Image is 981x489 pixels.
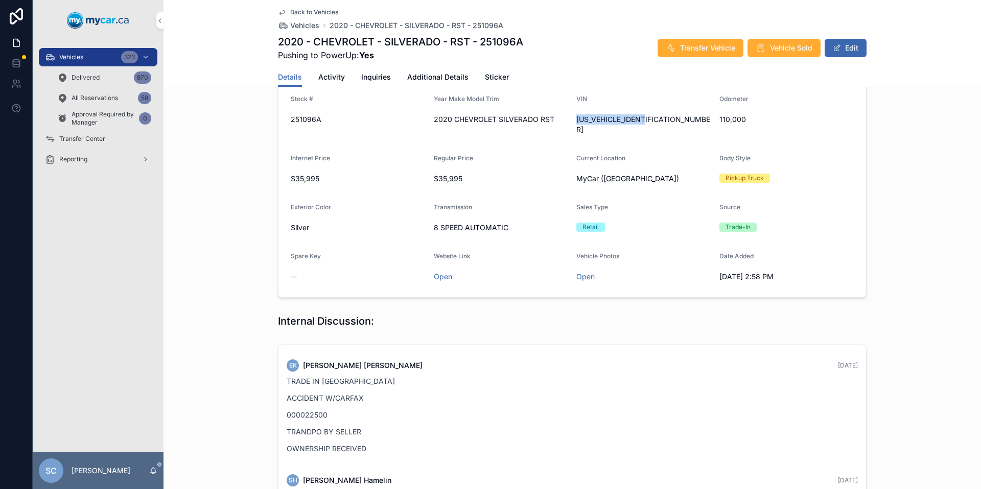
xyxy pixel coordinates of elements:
span: Vehicle Photos [576,252,619,260]
span: 8 SPEED AUTOMATIC [434,223,569,233]
span: [DATE] [838,476,858,484]
div: 0 [139,112,151,125]
a: 2020 - CHEVROLET - SILVERADO - RST - 251096A [330,20,503,31]
p: [PERSON_NAME] [72,466,130,476]
div: 870 [134,71,151,84]
span: Reporting [59,155,87,163]
span: Internet Price [291,154,330,162]
span: Current Location [576,154,625,162]
span: MyCar ([GEOGRAPHIC_DATA]) [576,174,679,184]
span: Body Style [719,154,751,162]
span: Date Added [719,252,754,260]
a: Delivered870 [51,68,157,87]
p: TRANDPO BY SELLER [287,426,858,437]
span: $35,995 [291,174,426,184]
div: Pickup Truck [726,174,764,183]
a: Sticker [485,68,509,88]
a: Activity [318,68,345,88]
span: Sales Type [576,203,608,211]
span: 110,000 [719,114,854,125]
a: Open [576,272,595,281]
span: Transfer Center [59,135,105,143]
span: Pushing to PowerUp: [278,49,523,61]
span: Inquiries [361,72,391,82]
span: Source [719,203,740,211]
span: [DATE] 2:58 PM [719,272,854,282]
a: Reporting [39,150,157,168]
span: Details [278,72,302,82]
span: Regular Price [434,154,473,162]
span: Silver [291,223,309,233]
span: Odometer [719,95,749,103]
span: EK [289,361,297,370]
span: Approval Required by Manager [72,110,135,127]
span: Transmission [434,203,472,211]
span: $35,995 [434,174,569,184]
a: Additional Details [407,68,469,88]
img: App logo [67,12,129,29]
span: Website Link [434,252,471,260]
p: TRADE IN [GEOGRAPHIC_DATA] [287,376,858,386]
span: Additional Details [407,72,469,82]
div: scrollable content [33,41,163,182]
span: Delivered [72,74,100,82]
div: 58 [138,92,151,104]
span: VIN [576,95,587,103]
span: Activity [318,72,345,82]
span: [PERSON_NAME] Hamelin [303,475,391,485]
a: All Reservations58 [51,89,157,107]
p: OWNERSHIP RECEIVED [287,443,858,454]
h1: 2020 - CHEVROLET - SILVERADO - RST - 251096A [278,35,523,49]
span: SH [289,476,297,484]
span: [US_VEHICLE_IDENTIFICATION_NUMBER] [576,114,711,135]
span: Vehicle Sold [770,43,812,53]
a: Vehicles323 [39,48,157,66]
button: Transfer Vehicle [658,39,743,57]
span: Exterior Color [291,203,331,211]
a: Open [434,272,452,281]
button: Edit [825,39,867,57]
p: ACCIDENT W/CARFAX [287,393,858,403]
a: Details [278,68,302,87]
button: Vehicle Sold [748,39,821,57]
span: Back to Vehicles [290,8,338,16]
span: Vehicles [290,20,319,31]
a: Back to Vehicles [278,8,338,16]
div: 323 [121,51,138,63]
span: [PERSON_NAME] [PERSON_NAME] [303,360,423,371]
a: Transfer Center [39,130,157,148]
span: -- [291,272,297,282]
span: 2020 CHEVROLET SILVERADO RST [434,114,569,125]
span: Sticker [485,72,509,82]
span: Vehicles [59,53,83,61]
span: All Reservations [72,94,118,102]
div: Retail [582,223,599,232]
div: Trade-In [726,223,751,232]
span: Transfer Vehicle [680,43,735,53]
a: Approval Required by Manager0 [51,109,157,128]
span: Stock # [291,95,313,103]
span: 251096A [291,114,426,125]
h1: Internal Discussion: [278,314,374,328]
p: 000022500 [287,409,858,420]
a: Inquiries [361,68,391,88]
strong: Yes [359,50,374,60]
a: Vehicles [278,20,319,31]
span: Year Make Model Trim [434,95,499,103]
span: SC [45,464,57,477]
span: Spare Key [291,252,321,260]
span: [DATE] [838,361,858,369]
